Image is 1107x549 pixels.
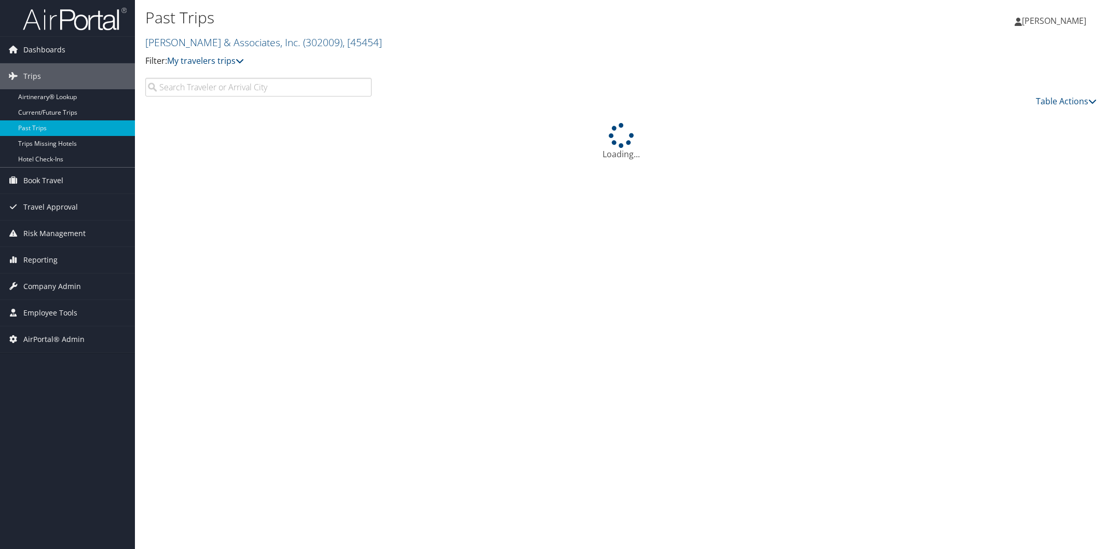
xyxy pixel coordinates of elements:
span: Dashboards [23,37,65,63]
a: [PERSON_NAME] & Associates, Inc. [145,35,382,49]
span: Reporting [23,247,58,273]
p: Filter: [145,54,780,68]
span: Trips [23,63,41,89]
span: AirPortal® Admin [23,326,85,352]
span: ( 302009 ) [303,35,343,49]
img: airportal-logo.png [23,7,127,31]
span: [PERSON_NAME] [1022,15,1086,26]
h1: Past Trips [145,7,780,29]
a: My travelers trips [167,55,244,66]
input: Search Traveler or Arrival City [145,78,372,97]
span: , [ 45454 ] [343,35,382,49]
span: Book Travel [23,168,63,194]
div: Loading... [145,123,1097,160]
span: Employee Tools [23,300,77,326]
a: [PERSON_NAME] [1015,5,1097,36]
span: Travel Approval [23,194,78,220]
a: Table Actions [1036,95,1097,107]
span: Company Admin [23,273,81,299]
span: Risk Management [23,221,86,246]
